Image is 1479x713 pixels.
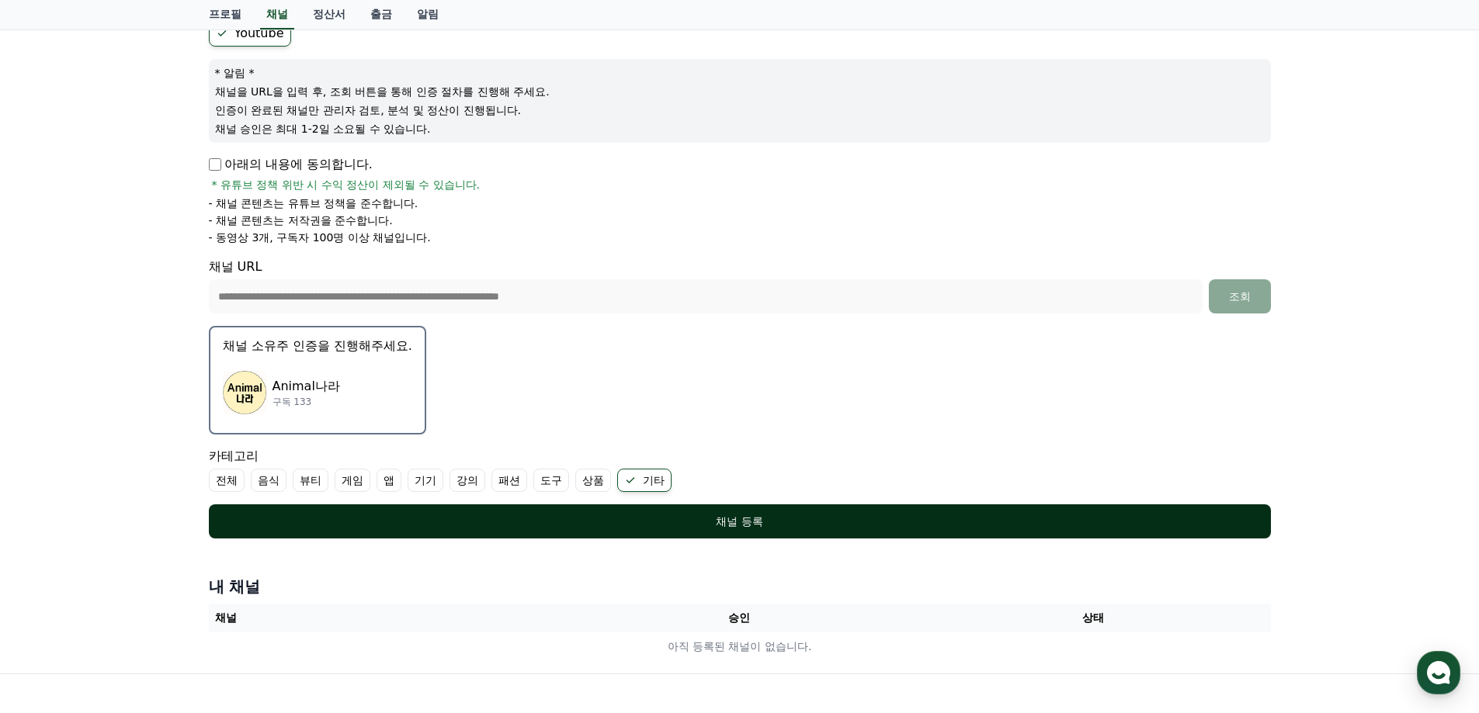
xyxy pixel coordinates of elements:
label: 뷰티 [293,469,328,492]
span: 대화 [142,516,161,528]
p: 채널 소유주 인증을 진행해주세요. [223,337,412,355]
label: 도구 [533,469,569,492]
p: 아래의 내용에 동의합니다. [209,155,373,174]
a: 설정 [200,492,298,531]
p: 구독 133 [273,396,340,408]
button: 채널 소유주 인증을 진행해주세요. Animal나라 Animal나라 구독 133 [209,326,426,434]
label: 전체 [209,469,245,492]
p: - 채널 콘텐츠는 저작권을 준수합니다. [209,213,393,228]
div: 카테고리 [209,447,1271,492]
p: - 동영상 3개, 구독자 100명 이상 채널입니다. [209,230,431,245]
td: 아직 등록된 채널이 없습니다. [209,632,1271,661]
span: * 유튜브 정책 위반 시 수익 정산이 제외될 수 있습니다. [212,177,481,192]
th: 승인 [562,604,916,632]
div: 조회 [1215,289,1265,304]
p: 채널 승인은 최대 1-2일 소요될 수 있습니다. [215,121,1265,137]
a: 홈 [5,492,102,531]
img: Animal나라 [223,371,266,414]
span: 홈 [49,515,58,528]
label: 상품 [575,469,611,492]
label: 패션 [491,469,527,492]
label: 기타 [617,469,672,492]
h4: 내 채널 [209,576,1271,597]
th: 상태 [916,604,1270,632]
p: 인증이 완료된 채널만 관리자 검토, 분석 및 정산이 진행됩니다. [215,102,1265,118]
p: - 채널 콘텐츠는 유튜브 정책을 준수합니다. [209,196,418,211]
label: 앱 [377,469,401,492]
div: 채널 URL [209,258,1271,313]
p: Animal나라 [273,377,340,396]
label: Youtube [209,20,291,47]
button: 조회 [1209,279,1271,313]
label: 강의 [450,469,485,492]
label: 음식 [251,469,286,492]
label: 게임 [335,469,370,492]
th: 채널 [209,604,563,632]
div: 채널 등록 [240,514,1240,529]
span: 설정 [240,515,259,528]
a: 대화 [102,492,200,531]
label: 기기 [408,469,443,492]
button: 채널 등록 [209,504,1271,538]
p: 채널을 URL을 입력 후, 조회 버튼을 통해 인증 절차를 진행해 주세요. [215,84,1265,99]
